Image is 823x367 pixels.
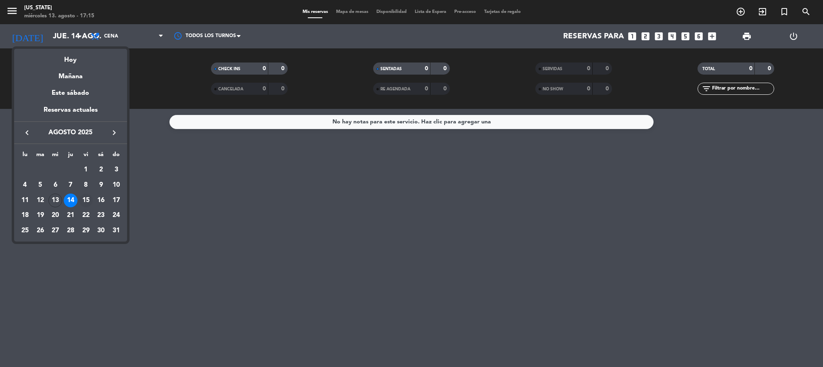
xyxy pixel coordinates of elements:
[109,178,123,192] div: 10
[48,193,63,208] td: 13 de agosto de 2025
[17,223,33,238] td: 25 de agosto de 2025
[109,194,123,207] div: 17
[63,193,78,208] td: 14 de agosto de 2025
[17,163,78,178] td: AGO.
[33,224,47,238] div: 26
[18,194,32,207] div: 11
[48,178,62,192] div: 6
[48,150,63,163] th: miércoles
[33,194,47,207] div: 12
[17,193,33,208] td: 11 de agosto de 2025
[94,193,109,208] td: 16 de agosto de 2025
[94,178,108,192] div: 9
[109,224,123,238] div: 31
[48,224,62,238] div: 27
[109,208,124,223] td: 24 de agosto de 2025
[94,223,109,238] td: 30 de agosto de 2025
[18,209,32,223] div: 18
[17,208,33,223] td: 18 de agosto de 2025
[78,223,94,238] td: 29 de agosto de 2025
[22,128,32,138] i: keyboard_arrow_left
[79,163,93,177] div: 1
[107,127,121,138] button: keyboard_arrow_right
[33,193,48,208] td: 12 de agosto de 2025
[79,178,93,192] div: 8
[17,177,33,193] td: 4 de agosto de 2025
[109,163,124,178] td: 3 de agosto de 2025
[18,178,32,192] div: 4
[48,208,63,223] td: 20 de agosto de 2025
[18,224,32,238] div: 25
[78,163,94,178] td: 1 de agosto de 2025
[64,194,77,207] div: 14
[33,208,48,223] td: 19 de agosto de 2025
[94,163,108,177] div: 2
[14,105,127,121] div: Reservas actuales
[20,127,34,138] button: keyboard_arrow_left
[64,178,77,192] div: 7
[64,209,77,223] div: 21
[79,194,93,207] div: 15
[78,208,94,223] td: 22 de agosto de 2025
[109,223,124,238] td: 31 de agosto de 2025
[63,208,78,223] td: 21 de agosto de 2025
[48,209,62,223] div: 20
[109,150,124,163] th: domingo
[109,177,124,193] td: 10 de agosto de 2025
[14,65,127,82] div: Mañana
[94,163,109,178] td: 2 de agosto de 2025
[64,224,77,238] div: 28
[14,49,127,65] div: Hoy
[33,209,47,223] div: 19
[48,177,63,193] td: 6 de agosto de 2025
[33,178,47,192] div: 5
[17,150,33,163] th: lunes
[109,163,123,177] div: 3
[94,209,108,223] div: 23
[14,82,127,104] div: Este sábado
[33,177,48,193] td: 5 de agosto de 2025
[33,223,48,238] td: 26 de agosto de 2025
[78,193,94,208] td: 15 de agosto de 2025
[109,193,124,208] td: 17 de agosto de 2025
[94,150,109,163] th: sábado
[33,150,48,163] th: martes
[94,208,109,223] td: 23 de agosto de 2025
[78,150,94,163] th: viernes
[109,128,119,138] i: keyboard_arrow_right
[78,177,94,193] td: 8 de agosto de 2025
[79,209,93,223] div: 22
[34,127,107,138] span: agosto 2025
[109,209,123,223] div: 24
[94,177,109,193] td: 9 de agosto de 2025
[94,194,108,207] div: 16
[48,223,63,238] td: 27 de agosto de 2025
[79,224,93,238] div: 29
[63,177,78,193] td: 7 de agosto de 2025
[48,194,62,207] div: 13
[94,224,108,238] div: 30
[63,223,78,238] td: 28 de agosto de 2025
[63,150,78,163] th: jueves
